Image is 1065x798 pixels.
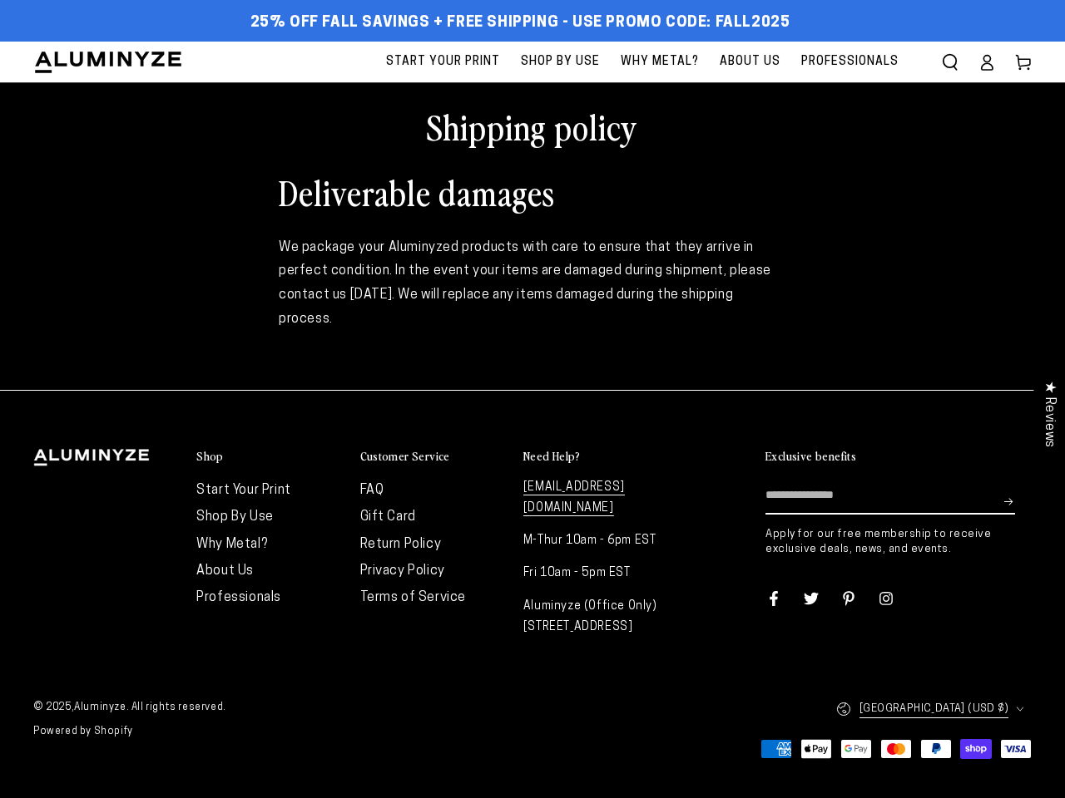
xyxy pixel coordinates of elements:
[765,449,1032,465] summary: Exclusive benefits
[765,449,856,464] h2: Exclusive benefits
[360,484,384,497] a: FAQ
[360,564,445,578] a: Privacy Policy
[1004,477,1015,527] button: Subscribe
[612,42,707,82] a: Why Metal?
[378,42,508,82] a: Start Your Print
[196,591,281,604] a: Professionals
[523,563,670,584] p: Fri 10am - 5pm EST
[196,449,343,465] summary: Shop
[523,449,670,465] summary: Need Help?
[859,699,1008,718] span: [GEOGRAPHIC_DATA] (USD $)
[33,727,133,736] a: Powered by Shopify
[279,170,786,214] h1: Deliverable damages
[523,596,670,638] p: Aluminyze (Office Only) [STREET_ADDRESS]
[513,42,608,82] a: Shop By Use
[360,449,507,465] summary: Customer Service
[386,52,500,72] span: Start Your Print
[279,236,786,332] div: We package your Aluminyzed products with care to ensure that they arrive in perfect condition. In...
[250,14,790,32] span: 25% off FALL Savings + Free Shipping - Use Promo Code: FALL2025
[74,702,126,712] a: Aluminyze
[932,44,968,81] summary: Search our site
[196,538,267,551] a: Why Metal?
[360,510,416,524] a: Gift Card
[360,538,442,551] a: Return Policy
[523,530,670,551] p: M-Thur 10am - 6pm EST
[523,449,581,464] h2: Need Help?
[801,52,899,72] span: Professionals
[33,50,183,75] img: Aluminyze
[793,42,907,82] a: Professionals
[196,484,291,497] a: Start Your Print
[360,591,467,604] a: Terms of Service
[765,527,1032,557] p: Apply for our free membership to receive exclusive deals, news, and events.
[720,52,780,72] span: About Us
[523,481,625,516] a: [EMAIL_ADDRESS][DOMAIN_NAME]
[196,510,274,524] a: Shop By Use
[1033,368,1065,461] div: Click to open Judge.me floating reviews tab
[711,42,789,82] a: About Us
[196,449,224,464] h2: Shop
[621,52,699,72] span: Why Metal?
[279,105,786,148] h1: Shipping policy
[836,691,1032,727] button: [GEOGRAPHIC_DATA] (USD $)
[360,449,450,464] h2: Customer Service
[33,696,532,721] small: © 2025, . All rights reserved.
[521,52,600,72] span: Shop By Use
[196,564,254,578] a: About Us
